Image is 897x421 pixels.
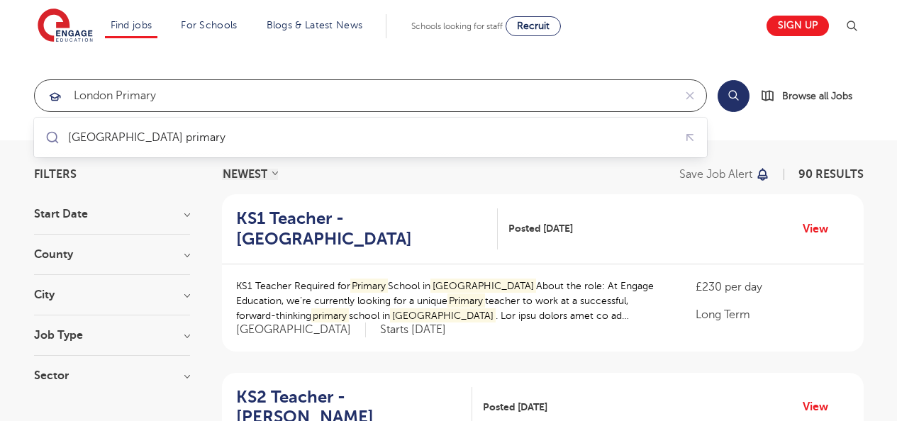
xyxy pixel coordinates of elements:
[447,293,486,308] mark: Primary
[767,16,829,36] a: Sign up
[679,169,752,180] p: Save job alert
[34,249,190,260] h3: County
[68,130,225,145] div: [GEOGRAPHIC_DATA] primary
[111,20,152,30] a: Find jobs
[803,220,839,238] a: View
[508,221,573,236] span: Posted [DATE]
[181,20,237,30] a: For Schools
[517,21,550,31] span: Recruit
[267,20,363,30] a: Blogs & Latest News
[679,169,771,180] button: Save job alert
[236,279,668,323] p: KS1 Teacher Required for School in About the role: At Engage Education, we’re currently looking f...
[798,168,864,181] span: 90 RESULTS
[782,88,852,104] span: Browse all Jobs
[411,21,503,31] span: Schools looking for staff
[40,123,701,152] ul: Submit
[34,169,77,180] span: Filters
[430,279,536,293] mark: [GEOGRAPHIC_DATA]
[506,16,561,36] a: Recruit
[34,208,190,220] h3: Start Date
[696,306,849,323] p: Long Term
[236,322,366,337] span: [GEOGRAPHIC_DATA]
[350,279,389,293] mark: Primary
[38,9,93,44] img: Engage Education
[35,80,674,111] input: Submit
[803,398,839,416] a: View
[34,330,190,341] h3: Job Type
[34,370,190,381] h3: Sector
[380,322,446,337] p: Starts [DATE]
[390,308,496,323] mark: [GEOGRAPHIC_DATA]
[236,208,487,249] h2: KS1 Teacher - [GEOGRAPHIC_DATA]
[696,279,849,296] p: £230 per day
[236,208,498,249] a: KS1 Teacher - [GEOGRAPHIC_DATA]
[679,127,701,149] button: Fill query with "london primary"
[311,308,350,323] mark: primary
[483,400,547,415] span: Posted [DATE]
[674,80,706,111] button: Clear
[761,88,864,104] a: Browse all Jobs
[34,289,190,301] h3: City
[718,80,750,112] button: Search
[34,79,707,112] div: Submit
